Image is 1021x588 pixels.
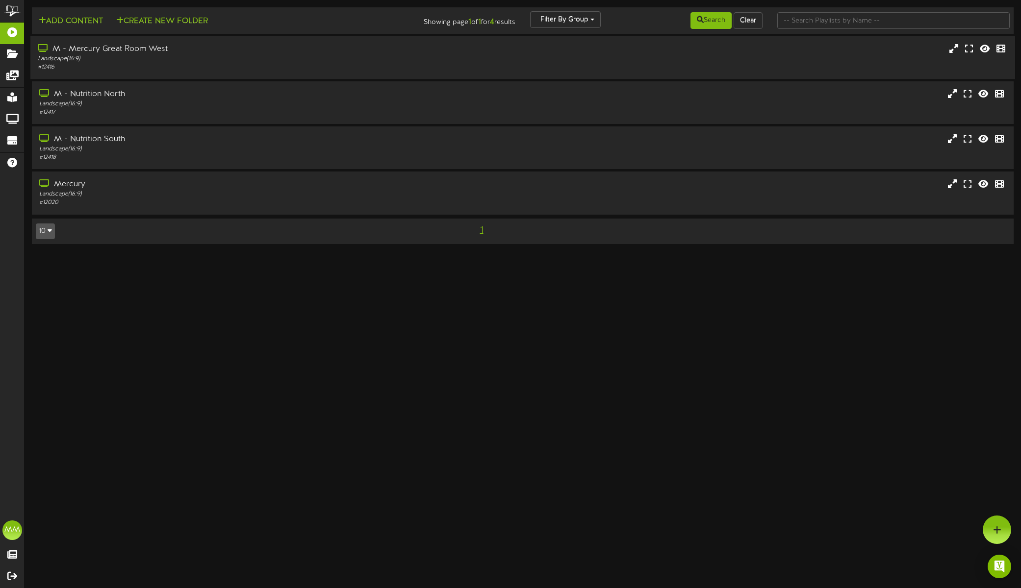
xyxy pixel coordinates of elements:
div: Landscape ( 16:9 ) [39,145,434,153]
div: Mercury [39,179,434,190]
button: Add Content [36,15,106,27]
div: M - Mercury Great Room West [38,44,434,55]
div: Landscape ( 16:9 ) [39,100,434,108]
div: # 12418 [39,153,434,162]
button: Create New Folder [113,15,211,27]
div: # 12020 [39,198,434,207]
div: # 12416 [38,63,434,72]
button: Clear [734,12,763,29]
button: Search [690,12,732,29]
div: M - Nutrition South [39,134,434,145]
div: Landscape ( 16:9 ) [39,190,434,198]
div: M - Nutrition North [39,89,434,100]
strong: 1 [478,18,481,26]
button: 10 [36,223,55,239]
div: Landscape ( 16:9 ) [38,55,434,63]
strong: 4 [490,18,494,26]
div: # 12417 [39,108,434,117]
input: -- Search Playlists by Name -- [777,12,1010,29]
span: 1 [478,225,486,236]
div: Open Intercom Messenger [988,555,1011,578]
div: Showing page of for results [358,11,523,28]
button: Filter By Group [530,11,601,28]
strong: 1 [468,18,471,26]
div: MM [2,520,22,540]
